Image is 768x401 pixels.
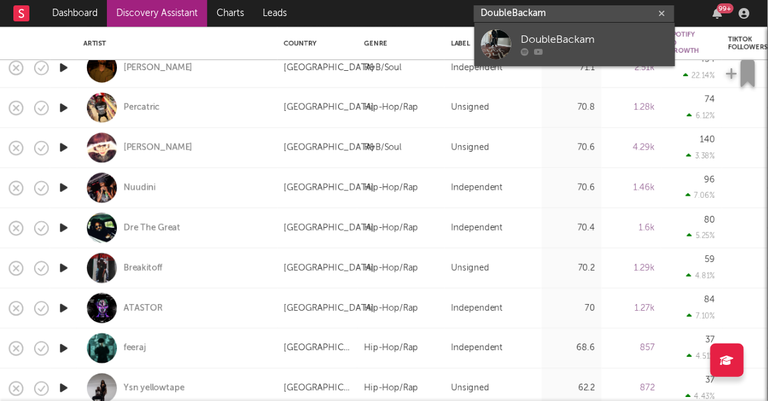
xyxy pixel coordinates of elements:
a: Dre The Great [124,222,180,234]
div: [GEOGRAPHIC_DATA] [284,380,351,396]
div: 7.06 % [686,192,715,200]
div: Hip-Hop/Rap [364,220,418,236]
div: Hip-Hop/Rap [364,260,418,276]
button: 99+ [713,8,723,19]
div: Hip-Hop/Rap [364,300,418,316]
a: [PERSON_NAME] [124,142,193,154]
div: 99 + [717,3,734,13]
div: 70.2 [548,260,595,276]
a: Percatric [124,102,160,114]
div: [GEOGRAPHIC_DATA] [284,140,374,156]
div: [GEOGRAPHIC_DATA] [284,300,374,316]
div: 59 [705,256,715,265]
div: [GEOGRAPHIC_DATA] [284,260,374,276]
div: 22.14 % [683,72,715,80]
div: 1.29k [608,260,655,276]
div: DoubleBackam [521,32,668,48]
div: 71.1 [548,59,595,76]
a: Ysn yellowtape [124,382,184,394]
div: 4.29k [608,140,655,156]
div: [GEOGRAPHIC_DATA] [284,180,374,196]
div: 68.6 [548,340,595,356]
div: 70 [548,300,595,316]
div: 70.4 [548,220,595,236]
div: Hip-Hop/Rap [364,380,418,396]
div: Unsigned [451,140,489,156]
div: 70.6 [548,140,595,156]
div: 2.51k [608,59,655,76]
a: DoubleBackam [475,23,675,66]
div: Unsigned [451,260,489,276]
div: Independent [451,300,503,316]
div: 3.38 % [686,152,715,160]
div: Country [284,39,344,47]
div: 70.6 [548,180,595,196]
div: Spotify 7D Growth [668,31,700,55]
div: Hip-Hop/Rap [364,340,418,356]
div: Genre [364,39,431,47]
div: 5.25 % [687,232,715,241]
div: 7.10 % [687,312,715,321]
div: 62.2 [548,380,595,396]
div: 140 [700,136,715,144]
div: [GEOGRAPHIC_DATA] [284,59,374,76]
input: Search for artists [474,5,674,22]
div: 4.51 % [687,352,715,361]
div: Artist [84,39,264,47]
div: 37 [706,336,715,345]
div: R&B/Soul [364,59,402,76]
a: Nuudini [124,182,156,194]
div: 1.46k [608,180,655,196]
div: Independent [451,220,503,236]
div: [GEOGRAPHIC_DATA] [284,340,351,356]
div: 80 [705,216,715,225]
div: Unsigned [451,380,489,396]
div: R&B/Soul [364,140,402,156]
div: 454 [700,55,715,64]
div: 37 [706,376,715,385]
div: Unsigned [451,100,489,116]
div: 1.27k [608,300,655,316]
div: 4.81 % [686,272,715,281]
div: 857 [608,340,655,356]
div: 84 [705,296,715,305]
div: [GEOGRAPHIC_DATA] [284,220,374,236]
div: Independent [451,59,503,76]
div: Independent [451,180,503,196]
div: 1.28k [608,100,655,116]
div: 4.43 % [686,392,715,401]
div: Hip-Hop/Rap [364,100,418,116]
a: [PERSON_NAME] [124,61,193,74]
a: feeraj [124,342,146,354]
div: Hip-Hop/Rap [364,180,418,196]
div: 1.6k [608,220,655,236]
a: ATASTOR [124,302,162,314]
div: Independent [451,340,503,356]
a: Breakitoff [124,262,162,274]
div: 74 [705,96,715,104]
div: 96 [705,176,715,184]
div: 6.12 % [687,112,715,120]
div: 872 [608,380,655,396]
div: Label [451,39,528,47]
div: [GEOGRAPHIC_DATA] [284,100,374,116]
div: 70.8 [548,100,595,116]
